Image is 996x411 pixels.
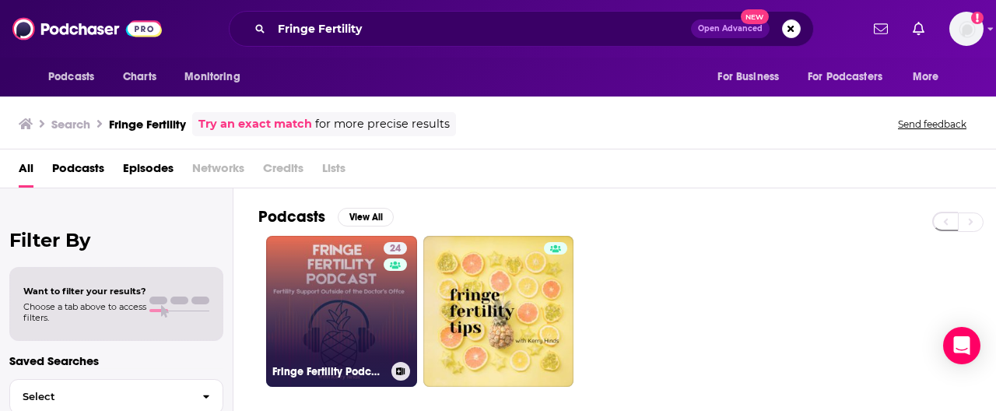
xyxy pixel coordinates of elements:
a: Podcasts [52,156,104,188]
a: PodcastsView All [258,207,394,227]
span: More [913,66,939,88]
span: Networks [192,156,244,188]
h2: Filter By [9,229,223,251]
img: Podchaser - Follow, Share and Rate Podcasts [12,14,162,44]
button: Show profile menu [949,12,984,46]
input: Search podcasts, credits, & more... [272,16,691,41]
span: Want to filter your results? [23,286,146,297]
a: Show notifications dropdown [868,16,894,42]
button: open menu [902,62,959,92]
button: open menu [798,62,905,92]
a: Charts [113,62,166,92]
span: Logged in as KTMSseat4 [949,12,984,46]
button: Send feedback [893,118,971,131]
img: User Profile [949,12,984,46]
a: Try an exact match [198,115,312,133]
a: Show notifications dropdown [907,16,931,42]
span: For Podcasters [808,66,882,88]
span: Open Advanced [698,25,763,33]
div: Search podcasts, credits, & more... [229,11,814,47]
span: 24 [390,241,401,257]
a: 24Fringe Fertility Podcast with [PERSON_NAME] [266,236,417,387]
span: for more precise results [315,115,450,133]
span: Podcasts [48,66,94,88]
a: All [19,156,33,188]
span: Charts [123,66,156,88]
div: Open Intercom Messenger [943,327,980,364]
span: New [741,9,769,24]
h3: Fringe Fertility Podcast with [PERSON_NAME] [272,365,385,378]
span: Choose a tab above to access filters. [23,301,146,323]
button: open menu [174,62,260,92]
h2: Podcasts [258,207,325,227]
a: Episodes [123,156,174,188]
p: Saved Searches [9,353,223,368]
h3: Fringe Fertility [109,117,186,132]
span: Lists [322,156,345,188]
span: Select [10,392,190,402]
button: View All [338,208,394,227]
button: open menu [707,62,798,92]
span: Credits [263,156,303,188]
svg: Add a profile image [971,12,984,24]
span: Monitoring [184,66,240,88]
button: open menu [37,62,114,92]
button: Open AdvancedNew [691,19,770,38]
h3: Search [51,117,90,132]
a: 24 [384,242,407,255]
span: For Business [717,66,779,88]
